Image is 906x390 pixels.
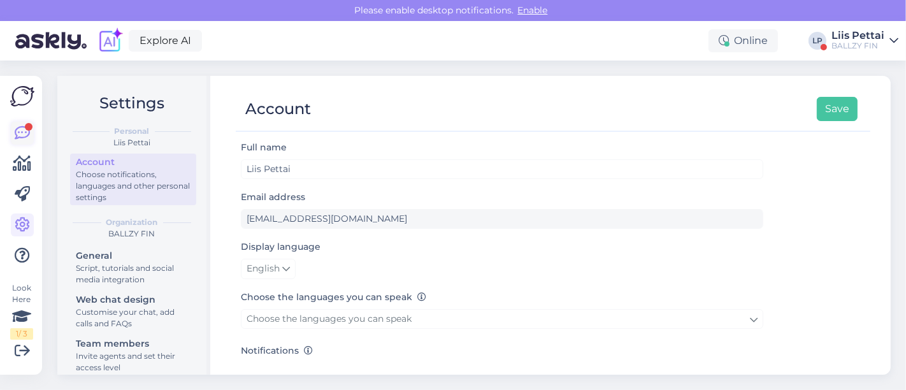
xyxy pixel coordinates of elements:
input: Enter name [241,159,763,179]
a: AccountChoose notifications, languages and other personal settings [70,154,196,205]
span: English [247,262,280,276]
div: Account [245,97,311,121]
div: Web chat design [76,293,191,307]
label: Notifications [241,344,313,357]
b: Personal [115,126,150,137]
input: Enter email [241,209,763,229]
a: Web chat designCustomise your chat, add calls and FAQs [70,291,196,331]
img: Askly Logo [10,86,34,106]
a: GeneralScript, tutorials and social media integration [70,247,196,287]
label: Email address [241,191,305,204]
a: Choose the languages you can speak [241,309,763,329]
div: Liis Pettai [831,31,884,41]
div: Liis Pettai [68,137,196,148]
label: Choose the languages you can speak [241,291,426,304]
div: Script, tutorials and social media integration [76,263,191,285]
div: Look Here [10,282,33,340]
button: Save [817,97,858,121]
a: English [241,259,296,279]
div: LP [809,32,826,50]
label: Get email when customer starts a chat [275,363,477,383]
div: 1 / 3 [10,328,33,340]
div: Choose notifications, languages and other personal settings [76,169,191,203]
label: Display language [241,240,320,254]
div: General [76,249,191,263]
h2: Settings [68,91,196,115]
b: Organization [106,217,158,228]
a: Explore AI [129,30,202,52]
a: Liis PettaiBALLZY FIN [831,31,898,51]
img: explore-ai [97,27,124,54]
a: Team membersInvite agents and set their access level [70,335,196,375]
div: Invite agents and set their access level [76,350,191,373]
div: BALLZY FIN [831,41,884,51]
div: Customise your chat, add calls and FAQs [76,307,191,329]
div: Team members [76,337,191,350]
span: Enable [514,4,552,16]
label: Full name [241,141,287,154]
div: Account [76,155,191,169]
span: Choose the languages you can speak [247,313,412,324]
div: BALLZY FIN [68,228,196,240]
div: Online [708,29,778,52]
